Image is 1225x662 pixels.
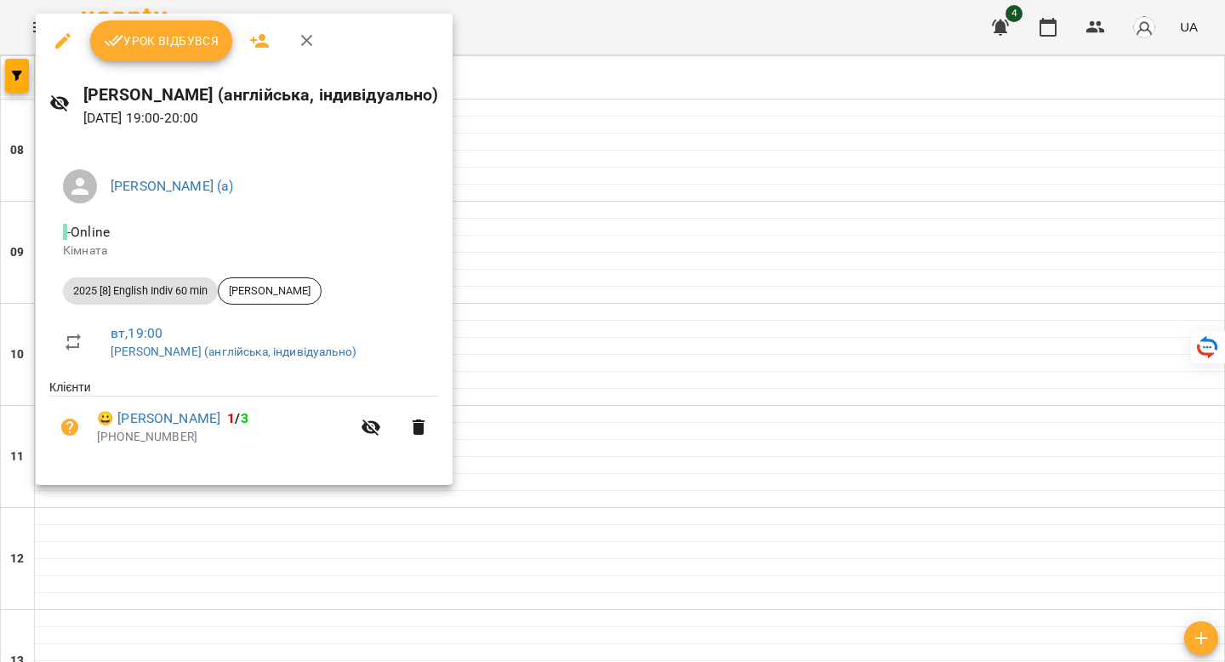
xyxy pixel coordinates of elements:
a: [PERSON_NAME] (а) [111,178,234,194]
b: / [227,410,248,426]
span: Урок відбувся [104,31,219,51]
span: - Online [63,224,113,240]
p: [DATE] 19:00 - 20:00 [83,108,439,128]
a: 😀 [PERSON_NAME] [97,408,220,429]
span: 1 [227,410,235,426]
ul: Клієнти [49,379,439,464]
button: Урок відбувся [90,20,233,61]
span: 2025 [8] English Indiv 60 min [63,283,218,299]
button: Візит ще не сплачено. Додати оплату? [49,407,90,448]
p: Кімната [63,243,425,260]
p: [PHONE_NUMBER] [97,429,350,446]
a: [PERSON_NAME] (англійська, індивідуально) [111,345,356,358]
div: [PERSON_NAME] [218,277,322,305]
span: 3 [241,410,248,426]
h6: [PERSON_NAME] (англійська, індивідуально) [83,82,439,108]
span: [PERSON_NAME] [219,283,321,299]
a: вт , 19:00 [111,325,162,341]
